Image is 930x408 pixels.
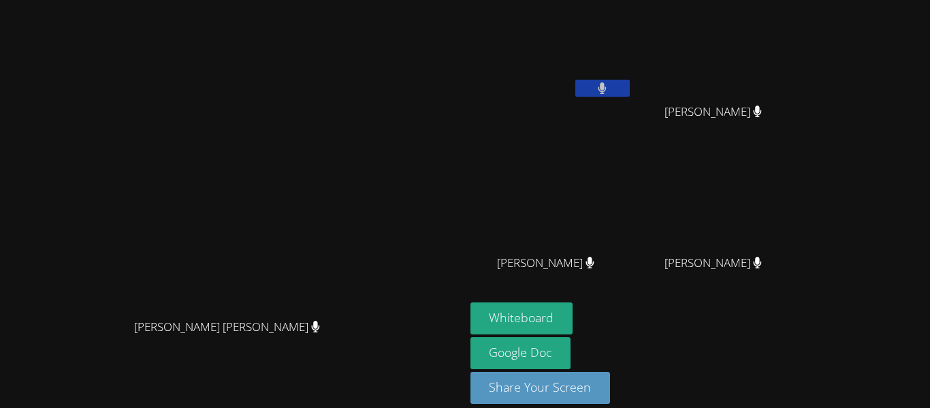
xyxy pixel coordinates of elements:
[664,102,762,122] span: [PERSON_NAME]
[664,253,762,273] span: [PERSON_NAME]
[470,372,611,404] button: Share Your Screen
[470,302,573,334] button: Whiteboard
[497,253,594,273] span: [PERSON_NAME]
[470,337,571,369] a: Google Doc
[134,317,320,337] span: [PERSON_NAME] [PERSON_NAME]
